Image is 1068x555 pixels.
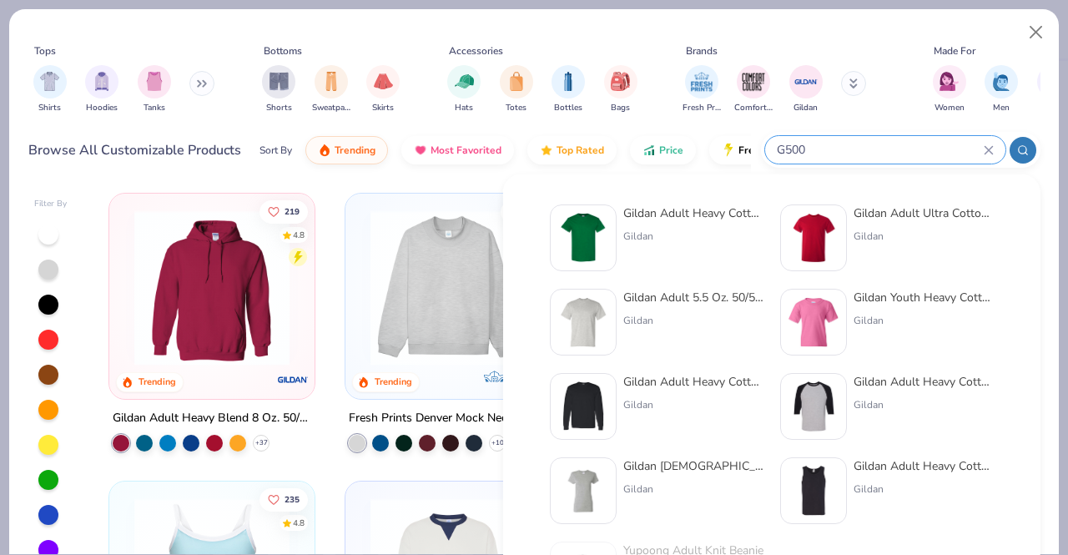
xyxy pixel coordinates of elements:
input: Try "T-Shirt" [775,140,984,159]
div: filter for Shirts [33,65,67,114]
div: filter for Comfort Colors [734,65,773,114]
img: TopRated.gif [540,144,553,157]
span: Bottles [554,102,582,114]
button: filter button [552,65,585,114]
div: Made For [934,43,975,58]
span: Price [659,144,683,157]
div: filter for Shorts [262,65,295,114]
button: filter button [366,65,400,114]
img: f353747f-df2b-48a7-9668-f657901a5e3e [557,465,609,517]
button: filter button [500,65,533,114]
div: Browse All Customizable Products [28,140,241,160]
button: filter button [33,65,67,114]
div: Gildan [623,482,763,497]
div: Gildan [623,313,763,328]
span: Sweatpants [312,102,350,114]
span: Hoodies [86,102,118,114]
img: Men Image [992,72,1010,91]
img: Shorts Image [270,72,289,91]
div: Gildan Adult Heavy Cotton™ 5.3 Oz. 3/4-Raglan Sleeve T-Shirt [854,373,994,391]
span: + 10 [491,438,504,448]
img: flash.gif [722,144,735,157]
div: Gildan Youth Heavy Cotton 5.3 Oz. T-Shirt [854,289,994,306]
button: filter button [683,65,721,114]
div: filter for Totes [500,65,533,114]
button: Like [259,487,308,511]
span: Totes [506,102,526,114]
span: Fresh Prints [683,102,721,114]
button: filter button [789,65,823,114]
div: Gildan [623,229,763,244]
div: Tops [34,43,56,58]
img: Bags Image [611,72,629,91]
span: Women [934,102,965,114]
span: + 37 [254,438,267,448]
img: 88a44a92-e2a5-4f89-8212-3978ff1d2bb4 [788,465,839,517]
button: filter button [262,65,295,114]
div: Fresh Prints Denver Mock Neck Heavyweight Sweatshirt [349,408,547,429]
img: Totes Image [507,72,526,91]
div: Gildan Adult Heavy Cotton T-Shirt [623,204,763,222]
img: db319196-8705-402d-8b46-62aaa07ed94f [557,212,609,264]
span: Top Rated [557,144,604,157]
div: 4.8 [293,229,305,241]
div: Accessories [449,43,503,58]
div: Gildan [854,229,994,244]
img: 3c1a081b-6ca8-4a00-a3b6-7ee979c43c2b [788,212,839,264]
div: filter for Bags [604,65,637,114]
div: Gildan Adult Heavy Blend 8 Oz. 50/50 Hooded Sweatshirt [113,408,311,429]
button: filter button [734,65,773,114]
div: 4.8 [293,517,305,529]
div: Gildan Adult Heavy Cotton 5.3 Oz. Long-Sleeve T-Shirt [623,373,763,391]
button: Fresh Prints Flash [709,136,902,164]
span: Comfort Colors [734,102,773,114]
button: filter button [312,65,350,114]
span: Gildan [793,102,818,114]
span: 235 [285,495,300,503]
div: filter for Fresh Prints [683,65,721,114]
button: filter button [138,65,171,114]
button: filter button [447,65,481,114]
div: Gildan Adult Ultra Cotton 6 Oz. T-Shirt [854,204,994,222]
img: f5d85501-0dbb-4ee4-b115-c08fa3845d83 [362,210,534,366]
button: Most Favorited [401,136,514,164]
button: filter button [985,65,1018,114]
span: Bags [611,102,630,114]
img: Sweatpants Image [322,72,340,91]
div: Bottoms [264,43,302,58]
span: Shirts [38,102,61,114]
img: Skirts Image [374,72,393,91]
div: filter for Men [985,65,1018,114]
span: Most Favorited [431,144,501,157]
div: Gildan Adult 5.5 Oz. 50/50 T-Shirt [623,289,763,306]
div: Gildan [854,313,994,328]
img: Gildan logo [275,363,309,396]
div: Gildan Adult Heavy Cotton 5.3 Oz. Tank [854,457,994,475]
div: filter for Sweatpants [312,65,350,114]
button: Like [501,199,545,223]
div: filter for Women [933,65,966,114]
span: Men [993,102,1010,114]
img: eeb6cdad-aebe-40d0-9a4b-833d0f822d02 [557,381,609,432]
div: filter for Skirts [366,65,400,114]
div: filter for Hoodies [85,65,118,114]
div: Gildan [854,482,994,497]
img: Hats Image [455,72,474,91]
img: Shirts Image [40,72,59,91]
img: 9278ce09-0d59-4a10-a90b-5020d43c2e95 [788,381,839,432]
span: Skirts [372,102,394,114]
div: filter for Tanks [138,65,171,114]
span: Tanks [144,102,165,114]
img: a164e800-7022-4571-a324-30c76f641635 [297,210,469,366]
button: Top Rated [527,136,617,164]
img: 91159a56-43a2-494b-b098-e2c28039eaf0 [557,296,609,348]
img: Fresh Prints Image [689,69,714,94]
div: Gildan [623,397,763,412]
span: 219 [285,207,300,215]
button: Trending [305,136,388,164]
img: Women Image [940,72,959,91]
img: Hoodies Image [93,72,111,91]
button: filter button [604,65,637,114]
button: filter button [933,65,966,114]
img: Tanks Image [145,72,164,91]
